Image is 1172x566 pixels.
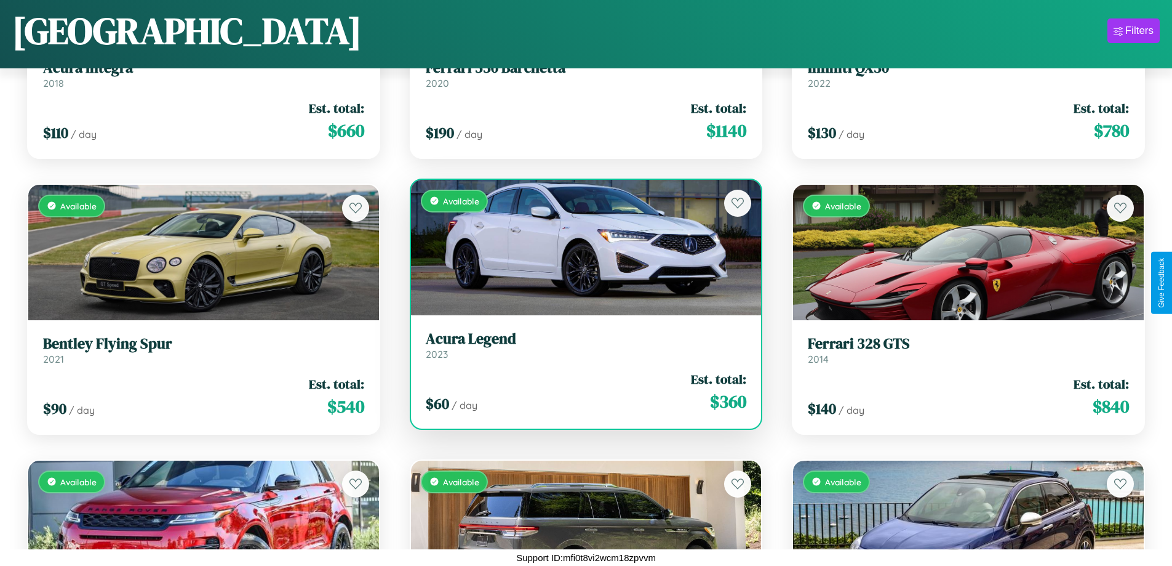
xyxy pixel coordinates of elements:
span: $ 140 [808,398,836,419]
span: $ 90 [43,398,66,419]
span: 2018 [43,77,64,89]
span: / day [839,128,864,140]
span: 2014 [808,353,829,365]
a: Bentley Flying Spur2021 [43,335,364,365]
a: Acura Integra2018 [43,59,364,89]
button: Filters [1107,18,1160,43]
span: Est. total: [1074,375,1129,393]
h3: Acura Integra [43,59,364,77]
span: 2021 [43,353,64,365]
span: Available [60,201,97,211]
h3: Ferrari 328 GTS [808,335,1129,353]
span: Est. total: [309,375,364,393]
a: Infiniti QX302022 [808,59,1129,89]
h3: Infiniti QX30 [808,59,1129,77]
p: Support ID: mfi0t8vi2wcm18zpvvm [516,549,656,566]
span: Available [825,477,861,487]
span: Est. total: [691,370,746,388]
a: Ferrari 550 Barchetta2020 [426,59,747,89]
div: Filters [1125,25,1154,37]
span: $ 780 [1094,118,1129,143]
span: $ 840 [1093,394,1129,419]
span: Available [443,477,479,487]
a: Acura Legend2023 [426,330,747,360]
h3: Ferrari 550 Barchetta [426,59,747,77]
span: $ 110 [43,123,68,143]
span: $ 540 [327,394,364,419]
span: $ 60 [426,394,449,414]
h3: Acura Legend [426,330,747,348]
span: $ 360 [710,389,746,414]
span: / day [452,399,477,411]
span: Est. total: [309,99,364,117]
span: Available [443,196,479,206]
span: Est. total: [691,99,746,117]
span: $ 1140 [706,118,746,143]
span: / day [456,128,482,140]
span: Est. total: [1074,99,1129,117]
span: 2023 [426,348,448,360]
h1: [GEOGRAPHIC_DATA] [12,6,362,56]
span: Available [825,201,861,211]
div: Give Feedback [1157,258,1166,308]
span: / day [69,404,95,416]
span: $ 660 [328,118,364,143]
span: $ 190 [426,123,454,143]
span: 2022 [808,77,831,89]
h3: Bentley Flying Spur [43,335,364,353]
a: Ferrari 328 GTS2014 [808,335,1129,365]
span: 2020 [426,77,449,89]
span: / day [71,128,97,140]
span: Available [60,477,97,487]
span: / day [839,404,864,416]
span: $ 130 [808,123,836,143]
